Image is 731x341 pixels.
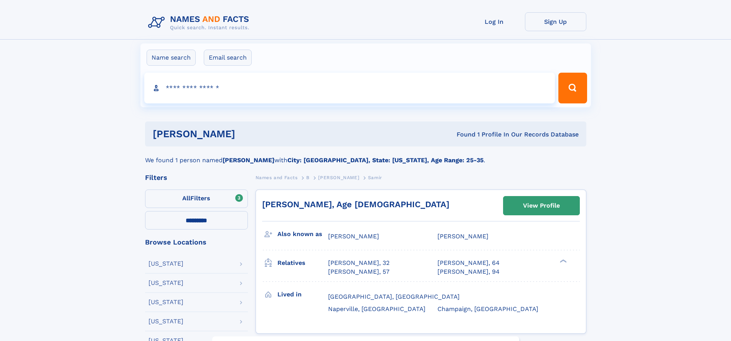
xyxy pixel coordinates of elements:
div: View Profile [523,197,560,215]
a: Names and Facts [256,173,298,182]
div: We found 1 person named with . [145,146,586,165]
div: ❯ [558,259,567,264]
span: B [306,175,310,180]
label: Name search [147,50,196,66]
h1: [PERSON_NAME] [153,129,346,139]
div: [US_STATE] [149,299,183,305]
label: Filters [145,190,248,208]
b: City: [GEOGRAPHIC_DATA], State: [US_STATE], Age Range: 25-35 [287,156,483,164]
span: [PERSON_NAME] [328,233,379,240]
a: Sign Up [525,12,586,31]
a: [PERSON_NAME], 94 [437,268,500,276]
span: [GEOGRAPHIC_DATA], [GEOGRAPHIC_DATA] [328,293,460,300]
label: Email search [204,50,252,66]
div: [US_STATE] [149,261,183,267]
img: Logo Names and Facts [145,12,256,33]
a: [PERSON_NAME], Age [DEMOGRAPHIC_DATA] [262,200,449,209]
div: Browse Locations [145,239,248,246]
button: Search Button [558,73,587,103]
h3: Lived in [277,288,328,301]
b: [PERSON_NAME] [223,156,274,164]
div: [US_STATE] [149,318,183,324]
a: [PERSON_NAME], 57 [328,268,389,276]
h3: Relatives [277,256,328,269]
div: Filters [145,174,248,181]
span: Champaign, [GEOGRAPHIC_DATA] [437,305,538,313]
div: [US_STATE] [149,280,183,286]
span: Samir [368,175,382,180]
a: [PERSON_NAME] [318,173,359,182]
a: View Profile [503,196,579,215]
h3: Also known as [277,228,328,241]
a: [PERSON_NAME], 32 [328,259,389,267]
a: Log In [464,12,525,31]
span: [PERSON_NAME] [318,175,359,180]
span: Naperville, [GEOGRAPHIC_DATA] [328,305,426,313]
a: [PERSON_NAME], 64 [437,259,500,267]
input: search input [144,73,555,103]
div: Found 1 Profile In Our Records Database [346,130,579,139]
a: B [306,173,310,182]
span: All [182,195,190,202]
span: [PERSON_NAME] [437,233,488,240]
